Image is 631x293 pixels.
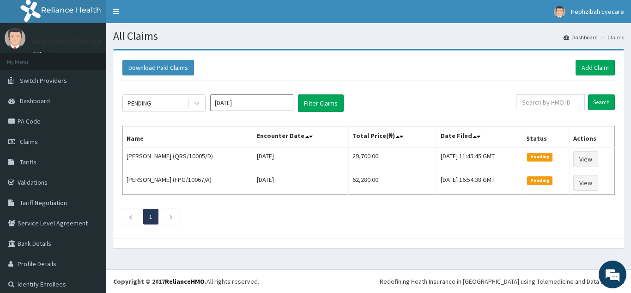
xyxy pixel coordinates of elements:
th: Total Price(₦) [348,126,437,148]
span: Claims [20,137,38,146]
a: Dashboard [564,33,598,41]
th: Actions [569,126,614,148]
footer: All rights reserved. [106,269,631,293]
input: Select Month and Year [210,94,293,111]
img: User Image [554,6,565,18]
td: [DATE] 16:54:38 GMT [437,171,522,195]
td: [DATE] [253,171,348,195]
span: Tariff Negotiation [20,199,67,207]
a: View [573,175,598,191]
img: User Image [5,28,25,49]
span: Pending [527,153,552,161]
a: Page 1 is your current page [149,212,152,221]
a: RelianceHMO [165,277,205,286]
th: Status [522,126,570,148]
td: [PERSON_NAME] (FPG/10067/A) [123,171,253,195]
p: Hephzibah Eyecare [32,37,102,46]
a: Online [32,50,55,57]
span: Switch Providers [20,76,67,85]
a: Add Claim [576,60,615,75]
th: Encounter Date [253,126,348,148]
td: 29,700.00 [348,147,437,171]
td: [DATE] [253,147,348,171]
span: Tariffs [20,158,36,166]
div: Redefining Heath Insurance in [GEOGRAPHIC_DATA] using Telemedicine and Data Science! [380,277,624,286]
a: Previous page [128,212,133,221]
td: 62,280.00 [348,171,437,195]
input: Search by HMO ID [516,94,585,110]
th: Name [123,126,253,148]
a: View [573,151,598,167]
th: Date Filed [437,126,522,148]
td: [DATE] 11:45:45 GMT [437,147,522,171]
h1: All Claims [113,30,624,42]
input: Search [588,94,615,110]
button: Filter Claims [298,94,344,112]
a: Next page [169,212,173,221]
div: PENDING [127,99,151,108]
td: [PERSON_NAME] (QRS/10005/D) [123,147,253,171]
button: Download Paid Claims [122,60,194,75]
span: Dashboard [20,97,50,105]
span: Hephzibah Eyecare [571,7,624,16]
span: Pending [527,176,552,185]
strong: Copyright © 2017 . [113,277,206,286]
li: Claims [599,33,624,41]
